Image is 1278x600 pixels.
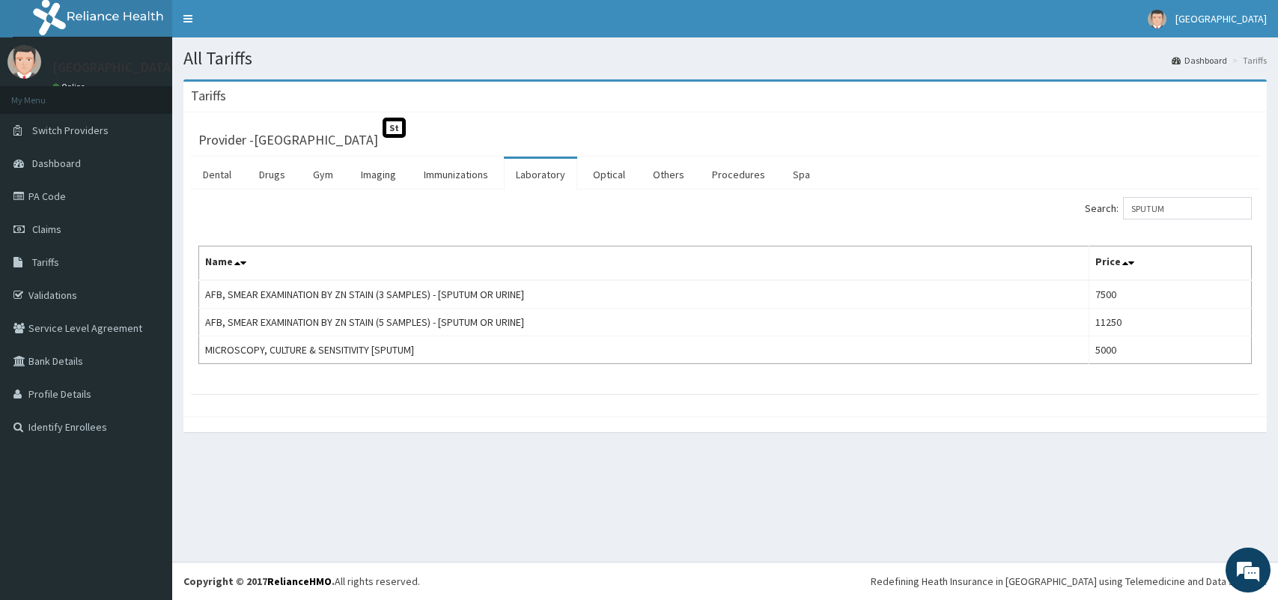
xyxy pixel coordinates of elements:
td: AFB, SMEAR EXAMINATION BY ZN STAIN (3 SAMPLES) - [SPUTUM OR URINE] [199,280,1089,309]
a: Immunizations [412,159,500,190]
td: 11250 [1089,309,1251,336]
a: Procedures [700,159,777,190]
a: RelianceHMO [267,575,332,588]
th: Name [199,246,1089,281]
h3: Provider - [GEOGRAPHIC_DATA] [198,133,378,147]
input: Search: [1123,197,1252,219]
a: Laboratory [504,159,577,190]
span: St [383,118,406,138]
li: Tariffs [1229,54,1267,67]
a: Dental [191,159,243,190]
strong: Copyright © 2017 . [183,575,335,588]
td: 7500 [1089,280,1251,309]
footer: All rights reserved. [172,562,1278,600]
h3: Tariffs [191,89,226,103]
a: Others [641,159,696,190]
a: Spa [781,159,822,190]
span: Switch Providers [32,124,109,137]
div: Redefining Heath Insurance in [GEOGRAPHIC_DATA] using Telemedicine and Data Science! [871,574,1267,589]
td: 5000 [1089,336,1251,364]
th: Price [1089,246,1251,281]
a: Online [52,82,88,92]
span: Dashboard [32,157,81,170]
h1: All Tariffs [183,49,1267,68]
td: AFB, SMEAR EXAMINATION BY ZN STAIN (5 SAMPLES) - [SPUTUM OR URINE] [199,309,1089,336]
span: Claims [32,222,61,236]
a: Imaging [349,159,408,190]
span: [GEOGRAPHIC_DATA] [1175,12,1267,25]
a: Optical [581,159,637,190]
td: MICROSCOPY, CULTURE & SENSITIVITY [SPUTUM] [199,336,1089,364]
a: Dashboard [1172,54,1227,67]
a: Gym [301,159,345,190]
img: User Image [7,45,41,79]
label: Search: [1085,197,1252,219]
img: User Image [1148,10,1166,28]
a: Drugs [247,159,297,190]
p: [GEOGRAPHIC_DATA] [52,61,176,74]
span: Tariffs [32,255,59,269]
